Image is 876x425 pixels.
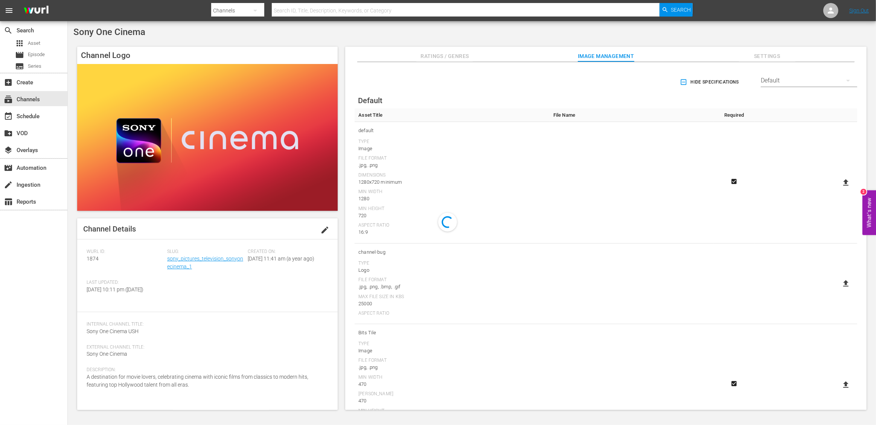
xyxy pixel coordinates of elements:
span: channel-bug [358,247,546,257]
div: [PERSON_NAME] [358,391,546,397]
span: Last Updated: [87,280,163,286]
a: Sign Out [849,8,869,14]
span: Ratings / Genres [416,52,473,61]
span: Asset [28,40,40,47]
span: Sony One Cinema [87,351,127,357]
span: VOD [4,129,13,138]
span: Reports [4,197,13,206]
div: Image [358,145,546,152]
span: Series [15,62,24,71]
div: .jpg, .png [358,161,546,169]
span: A destination for movie lovers, celebrating cinema with iconic films from classics to modern hits... [87,374,308,388]
span: Hide Specifications [681,78,739,86]
span: default [358,126,546,136]
span: menu [5,6,14,15]
span: Image Management [578,52,634,61]
div: Default [761,70,857,91]
span: Wurl ID: [87,249,163,255]
div: Min Width [358,189,546,195]
th: Required [714,108,755,122]
div: File Format [358,155,546,161]
div: 720 [358,212,546,219]
button: edit [316,221,334,239]
span: Asset [15,39,24,48]
button: Search [660,3,693,17]
img: Sony One Cinema [77,64,338,210]
span: Automation [4,163,13,172]
span: Ingestion [4,180,13,189]
div: Dimensions [358,172,546,178]
span: Episode [15,50,24,59]
div: Type [358,139,546,145]
button: Open Feedback Widget [862,190,876,235]
div: Min Width [358,375,546,381]
svg: Required [730,380,739,387]
div: Aspect Ratio [358,222,546,228]
div: 1280x720 minimum [358,178,546,186]
span: Episode [28,51,45,58]
div: Min Height [358,206,546,212]
span: 1874 [87,256,99,262]
span: edit [320,225,329,235]
div: Logo [358,267,546,274]
span: Bits Tile [358,328,546,338]
span: Channels [4,95,13,104]
span: Channel Details [83,224,136,233]
span: Description: [87,367,325,373]
span: Series [28,62,41,70]
span: Sony One Cinema [73,27,145,37]
a: sony_pictures_television_sonyonecinema_1 [167,256,243,270]
div: Image [358,347,546,355]
span: Sony One Cinema USH [87,328,139,334]
span: Slug: [167,249,244,255]
div: 470 [358,381,546,388]
div: .jpg, .png, .bmp, .gif [358,283,546,291]
img: ans4CAIJ8jUAAAAAAAAAAAAAAAAAAAAAAAAgQb4GAAAAAAAAAAAAAAAAAAAAAAAAJMjXAAAAAAAAAAAAAAAAAAAAAAAAgAT5G... [18,2,54,20]
div: .jpg, .png [358,364,546,371]
div: Aspect Ratio [358,311,546,317]
th: Asset Title [355,108,550,122]
div: 16:9 [358,228,546,236]
svg: Required [730,178,739,185]
div: 25000 [358,300,546,308]
div: Min Height [358,408,546,414]
span: Search [671,3,691,17]
span: Create [4,78,13,87]
span: Internal Channel Title: [87,321,325,328]
div: File Format [358,358,546,364]
div: 1280 [358,195,546,203]
span: Default [358,96,382,105]
h4: Channel Logo [77,47,338,64]
button: Hide Specifications [678,72,742,93]
div: Type [358,341,546,347]
th: File Name [550,108,714,122]
span: [DATE] 10:11 pm ([DATE]) [87,286,143,292]
span: [DATE] 11:41 am (a year ago) [248,256,314,262]
div: 2 [861,189,867,195]
div: File Format [358,277,546,283]
span: Created On: [248,249,325,255]
div: Max File Size In Kbs [358,294,546,300]
span: Search [4,26,13,35]
span: Schedule [4,112,13,121]
span: External Channel Title: [87,344,325,350]
div: Type [358,260,546,267]
div: 470 [358,397,546,405]
span: Settings [739,52,795,61]
span: Overlays [4,146,13,155]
